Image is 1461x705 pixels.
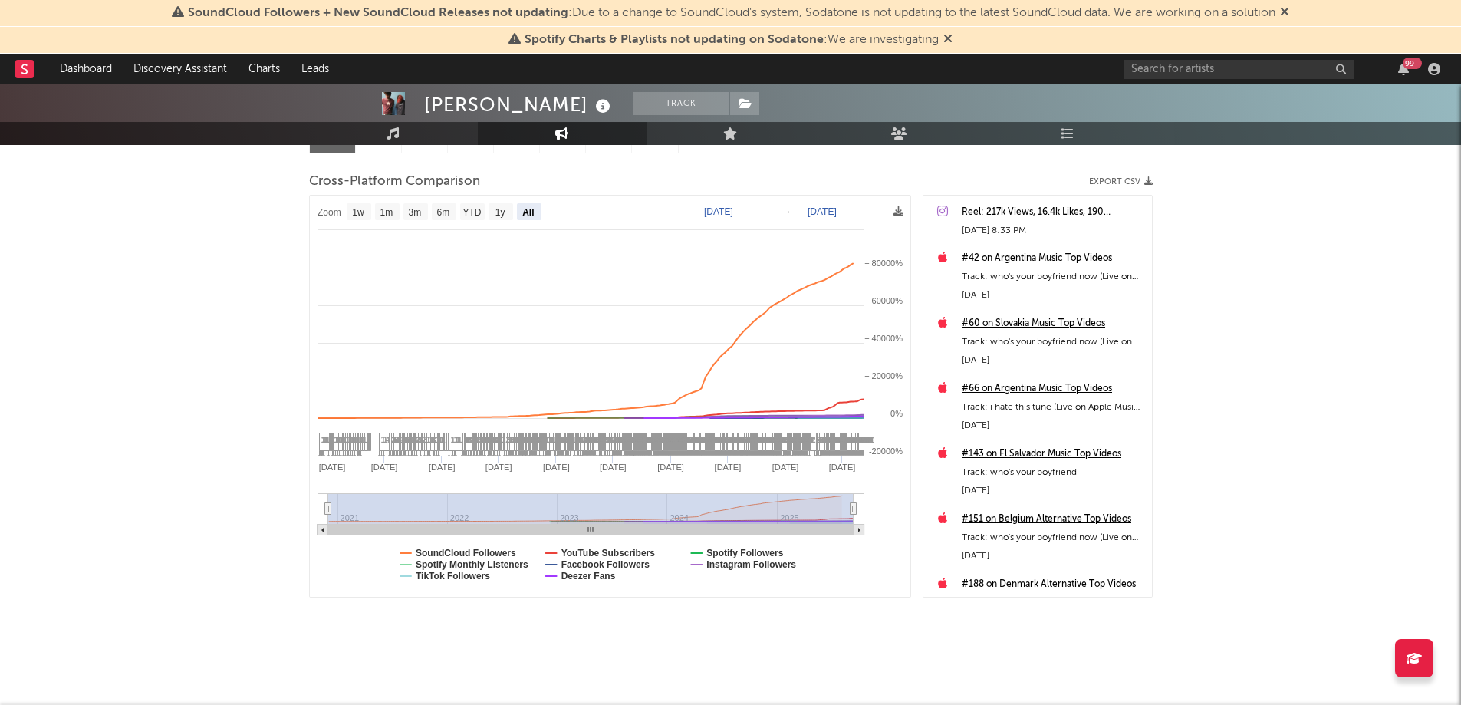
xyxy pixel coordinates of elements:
[808,206,837,217] text: [DATE]
[1403,58,1422,69] div: 99 +
[577,435,581,444] span: 4
[962,315,1144,333] a: #60 on Slovakia Music Top Videos
[1124,60,1354,79] input: Search for artists
[423,435,427,444] span: 2
[485,463,512,472] text: [DATE]
[962,268,1144,286] div: Track: who's your boyfriend now (Live on Apple Music Radio)
[745,435,750,444] span: 4
[576,435,581,444] span: 4
[705,435,709,444] span: 4
[321,435,326,444] span: 1
[1280,7,1289,19] span: Dismiss
[962,203,1144,222] a: Reel: 217k Views, 16.4k Likes, 190 Comments
[962,547,1144,565] div: [DATE]
[722,435,731,444] span: 14
[780,435,785,444] span: 4
[416,571,490,581] text: TikTok Followers
[834,435,839,444] span: 4
[380,207,393,218] text: 1m
[370,463,397,472] text: [DATE]
[962,594,1144,612] div: Track: i hate this tune (Live on Apple Music Radio)
[495,207,505,218] text: 1y
[962,222,1144,240] div: [DATE] 8:33 PM
[49,54,123,84] a: Dashboard
[451,435,456,444] span: 1
[360,435,364,444] span: 1
[698,435,703,444] span: 4
[416,559,528,570] text: Spotify Monthly Listeners
[962,417,1144,435] div: [DATE]
[416,548,516,558] text: SoundCloud Followers
[561,548,655,558] text: YouTube Subscribers
[657,463,684,472] text: [DATE]
[679,435,689,444] span: 12
[490,435,495,444] span: 1
[890,409,903,418] text: 0%
[962,529,1144,547] div: Track: who's your boyfriend now (Live on Apple Music Radio)
[650,435,655,444] span: 4
[123,54,238,84] a: Discovery Assistant
[408,207,421,218] text: 3m
[543,463,570,472] text: [DATE]
[962,463,1144,482] div: Track: who's your boyfriend
[962,380,1144,398] a: #66 on Argentina Music Top Videos
[318,207,341,218] text: Zoom
[238,54,291,84] a: Charts
[454,435,459,444] span: 1
[426,435,431,444] span: 1
[803,435,812,444] span: 11
[962,249,1144,268] a: #42 on Argentina Music Top Videos
[1089,177,1153,186] button: Export CSV
[706,435,711,444] span: 4
[557,435,561,444] span: 1
[704,435,709,444] span: 4
[719,435,729,444] span: 15
[561,559,650,570] text: Facebook Followers
[707,435,716,444] span: 21
[592,435,597,444] span: 4
[436,207,449,218] text: 6m
[491,435,495,444] span: 4
[561,571,615,581] text: Deezer Fans
[686,435,691,444] span: 4
[591,435,595,444] span: 4
[485,435,489,444] span: 4
[962,398,1144,417] div: Track: i hate this tune (Live on Apple Music Radio)
[853,435,862,444] span: 24
[962,575,1144,594] div: #188 on Denmark Alternative Top Videos
[465,435,469,444] span: 4
[464,435,469,444] span: 1
[844,435,854,444] span: 14
[828,463,855,472] text: [DATE]
[706,548,783,558] text: Spotify Followers
[576,435,581,444] span: 1
[817,435,821,444] span: 5
[851,435,860,444] span: 51
[381,435,386,444] span: 1
[962,482,1144,500] div: [DATE]
[466,435,470,444] span: 4
[838,435,847,444] span: 10
[782,206,791,217] text: →
[962,445,1144,463] a: #143 on El Salvador Music Top Videos
[331,435,335,444] span: 1
[699,435,703,444] span: 4
[962,510,1144,529] a: #151 on Belgium Alternative Top Videos
[864,334,903,343] text: + 40000%
[309,173,480,191] span: Cross-Platform Comparison
[962,351,1144,370] div: [DATE]
[730,435,735,444] span: 4
[742,435,747,444] span: 4
[522,207,534,218] text: All
[868,446,902,456] text: -20000%
[758,435,768,444] span: 31
[188,7,1275,19] span: : Due to a change to SoundCloud's system, Sodatone is not updating to the latest SoundCloud data....
[864,296,903,305] text: + 60000%
[633,92,729,115] button: Track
